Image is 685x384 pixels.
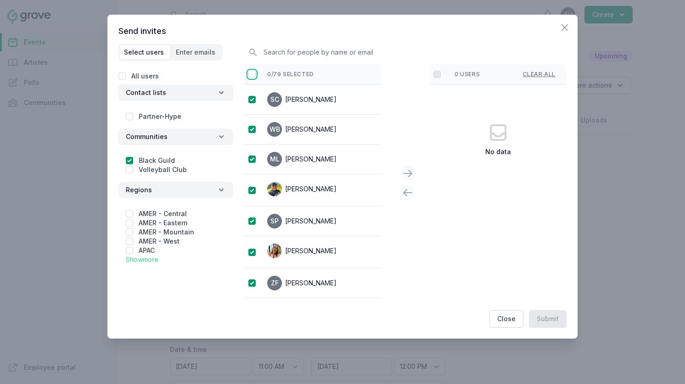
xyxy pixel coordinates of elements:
div: [PERSON_NAME] [285,155,337,164]
div: [PERSON_NAME] [285,125,337,134]
span: WB [270,126,280,133]
button: Submit [529,310,567,328]
div: [PERSON_NAME] [285,217,337,226]
label: AMER - Eastern [139,219,188,227]
button: Contact lists [118,84,233,101]
button: Select users [119,45,170,60]
label: All users [131,72,159,80]
label: APAC [139,246,155,254]
label: Black Guild [139,156,175,164]
label: AMER - Central [139,210,187,217]
span: Enter emails [176,48,215,57]
span: ML [270,156,280,162]
button: Enter emails [171,45,222,60]
span: Communities [126,132,168,141]
th: 0/79 selected [256,64,412,85]
label: AMER - Mountain [139,228,194,236]
label: Volleyball Club [139,166,187,173]
span: Contact lists [126,88,166,97]
div: [PERSON_NAME] [285,95,337,104]
span: ZF [271,280,279,286]
div: [PERSON_NAME] [285,278,337,288]
button: Communities [118,128,233,145]
th: 0 users [444,64,567,84]
input: Search for people by name or email [248,44,567,60]
button: Close [489,310,523,328]
label: Partner-Hype [139,112,181,120]
span: SC [270,96,279,103]
span: Select users [124,48,164,57]
h3: Send invites [118,26,567,37]
span: Regions [126,185,152,195]
span: SP [270,218,279,224]
label: AMER - West [139,237,180,245]
h3: No data [430,147,567,156]
div: [PERSON_NAME] [285,246,337,256]
a: Clear all [523,71,556,78]
a: Show more [126,256,158,263]
div: [PERSON_NAME] [285,184,337,194]
button: Regions [118,182,233,198]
